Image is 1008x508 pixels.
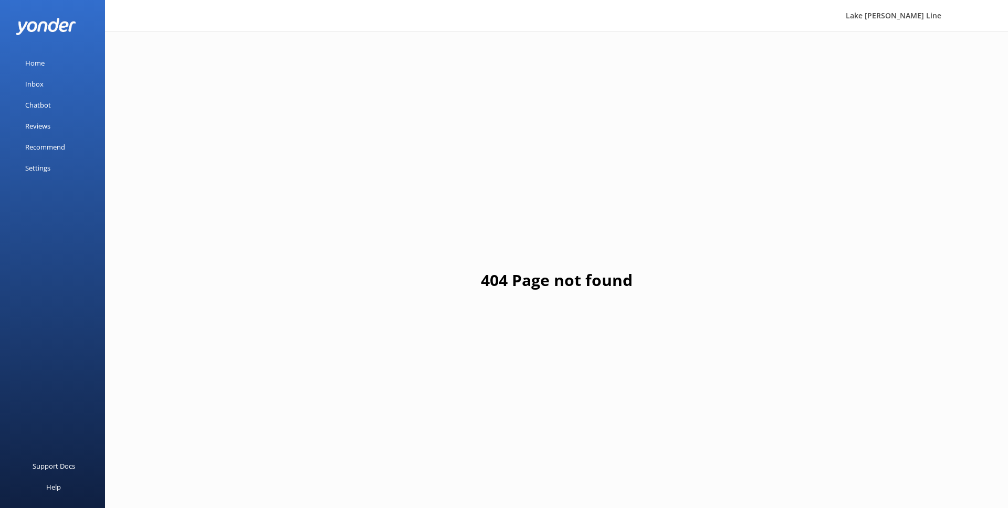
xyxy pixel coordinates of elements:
div: Inbox [25,73,44,94]
div: Recommend [25,136,65,157]
div: Home [25,52,45,73]
img: yonder-white-logo.png [16,18,76,35]
h1: 404 Page not found [481,268,633,293]
div: Help [46,477,61,498]
div: Chatbot [25,94,51,115]
div: Support Docs [33,456,75,477]
div: Reviews [25,115,50,136]
div: Settings [25,157,50,178]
